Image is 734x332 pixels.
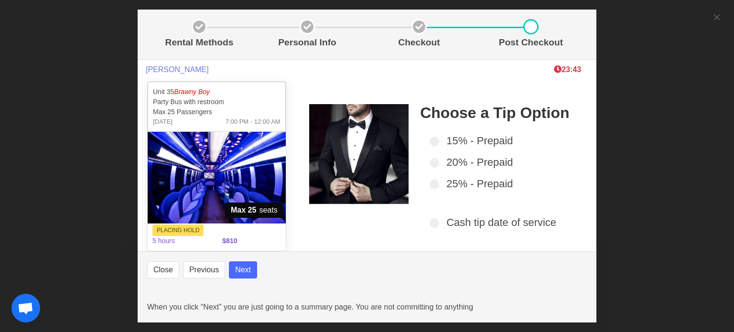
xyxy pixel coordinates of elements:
span: [PERSON_NAME] [146,65,209,74]
p: Checkout [367,36,471,50]
strong: Max 25 [231,204,256,216]
button: Next [229,261,257,278]
span: 7:00 PM - 12:00 AM [226,117,281,127]
em: Brawny Boy [174,88,210,96]
p: Post Checkout [479,36,583,50]
button: Previous [183,261,225,278]
button: Close [147,261,179,278]
label: 25% - Prepaid [430,176,575,192]
label: 15% - Prepaid [430,133,575,149]
span: seats [225,203,283,218]
label: Cash tip date of service [430,214,575,230]
span: 5 hours [147,230,216,252]
span: The clock is ticking ⁠— this timer shows how long we'll hold this limo during checkout. If time r... [554,65,581,74]
img: 35%2002.jpg [148,132,286,224]
span: [DATE] [153,117,173,127]
b: 23:43 [554,65,581,74]
img: sidebar-img1.png [309,104,409,204]
p: Max 25 Passengers [153,107,281,117]
p: Personal Info [255,36,359,50]
p: Rental Methods [151,36,248,50]
label: 20% - Prepaid [430,154,575,170]
p: Unit 35 [153,87,281,97]
p: When you click “Next” you are just going to a summary page. You are not committing to anything [147,301,587,313]
h2: Choose a Tip Option [420,104,575,121]
a: Open chat [11,294,40,322]
p: Party Bus with restroom [153,97,281,107]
